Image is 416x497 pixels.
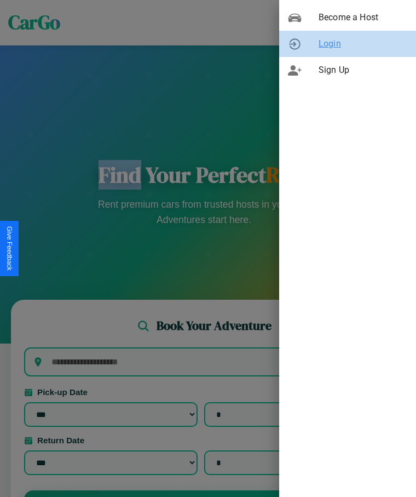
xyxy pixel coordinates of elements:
div: Sign Up [279,57,416,83]
div: Become a Host [279,4,416,31]
span: Sign Up [319,64,407,77]
span: Become a Host [319,11,407,24]
div: Login [279,31,416,57]
div: Give Feedback [5,226,13,271]
span: Login [319,37,407,50]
